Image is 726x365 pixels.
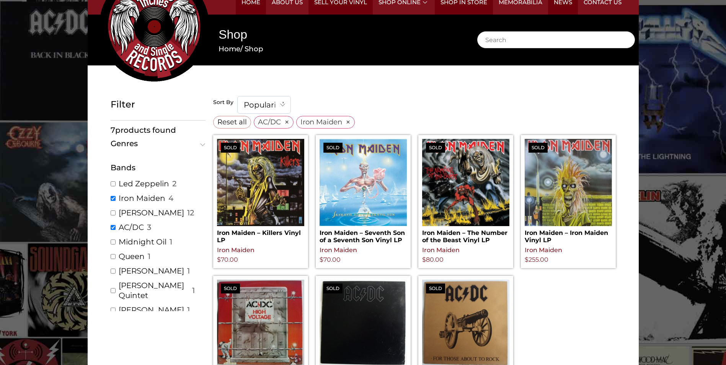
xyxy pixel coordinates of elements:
span: 2 [172,179,176,189]
span: Sold [529,143,548,153]
h5: Filter [111,99,206,110]
span: Genres [111,140,202,147]
span: 1 [187,266,190,276]
span: Sold [426,284,445,293]
a: Iron Maiden [217,246,255,254]
span: 12 [187,208,194,218]
span: 4 [168,193,173,203]
bdi: 255.00 [525,256,548,263]
span: 3 [147,222,151,232]
span: Popularity [238,96,290,113]
h2: Iron Maiden – The Number of the Beast Vinyl LP [422,226,509,244]
h5: Sort By [213,99,233,106]
a: [PERSON_NAME] [119,208,184,218]
a: Iron Maiden× [296,116,355,128]
span: Iron Maiden [300,117,342,127]
img: Iron Maiden [525,139,612,226]
span: Sold [221,284,240,293]
a: Midnight Oil [119,237,166,247]
span: Reset all [217,117,247,127]
a: SoldIron Maiden – Seventh Son of a Seventh Son Vinyl LP [320,139,407,244]
a: Iron Maiden [320,246,357,254]
a: Reset all [213,116,251,128]
span: Sold [323,284,343,293]
span: Sold [426,143,445,153]
a: Iron Maiden [119,193,165,203]
span: AC/DC [258,117,281,127]
a: Queen [119,251,145,261]
a: [PERSON_NAME] Quintet [119,280,189,300]
div: Bands [111,162,206,173]
p: products found [111,124,206,136]
span: 1 [170,237,172,247]
a: SoldIron Maiden – Killers Vinyl LP [217,139,304,244]
a: Home [219,44,240,53]
h1: Shop [219,26,454,43]
h2: Iron Maiden – Iron Maiden Vinyl LP [525,226,612,244]
bdi: 70.00 [320,256,341,263]
img: Iron Maiden – Seventh Son of a Seventh Son Vinyl LP [320,139,407,226]
h2: Iron Maiden – Seventh Son of a Seventh Son Vinyl LP [320,226,407,244]
span: 1 [192,285,195,295]
bdi: 70.00 [217,256,238,263]
a: Iron Maiden [422,246,460,254]
span: Sold [323,143,343,153]
span: 7 [111,125,115,135]
a: AC/DC× [254,116,294,128]
span: Sold [221,143,240,153]
button: Genres [111,140,206,147]
span: 1 [148,251,150,261]
a: Iron Maiden [525,246,562,254]
h2: Iron Maiden – Killers Vinyl LP [217,226,304,244]
img: Iron Maiden [422,139,509,226]
span: Popularity [237,96,291,114]
span: 1 [187,305,190,315]
nav: Breadcrumb [219,44,454,54]
a: SoldIron Maiden – Iron Maiden Vinyl LP [525,139,612,244]
span: $ [422,256,426,263]
a: Led Zeppelin [119,179,169,189]
img: Iron Maiden – Killers Vinyl LP [217,139,304,226]
span: × [284,119,289,125]
span: $ [320,256,323,263]
a: [PERSON_NAME] [119,305,184,315]
span: $ [217,256,221,263]
a: SoldIron Maiden – The Number of the Beast Vinyl LP [422,139,509,244]
a: [PERSON_NAME] [119,266,184,276]
input: Search [477,31,635,48]
span: $ [525,256,529,263]
span: × [346,119,351,125]
a: AC/DC [119,222,144,232]
bdi: 80.00 [422,256,444,263]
